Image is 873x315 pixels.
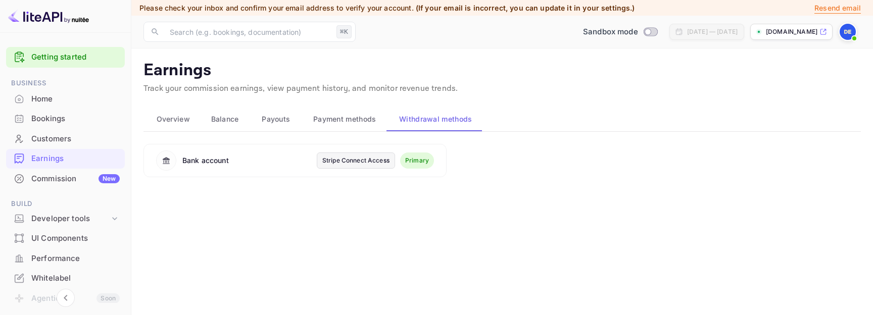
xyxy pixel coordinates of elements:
p: Earnings [143,61,861,81]
img: LiteAPI logo [8,8,89,24]
a: Stripe Connect Access [317,152,395,169]
span: (If your email is incorrect, you can update it in your settings.) [416,4,635,12]
div: Performance [6,249,125,269]
div: Developer tools [31,213,110,225]
a: Getting started [31,51,120,63]
button: Collapse navigation [57,289,75,307]
div: Primary [405,156,429,165]
a: UI Components [6,229,125,247]
div: Bookings [6,109,125,129]
div: Commission [31,173,120,185]
a: Bookings [6,109,125,128]
div: Developer tools [6,210,125,228]
div: Earnings [31,153,120,165]
div: Home [31,93,120,105]
div: Bookings [31,113,120,125]
span: Business [6,78,125,89]
div: ⌘K [336,25,352,38]
div: Home [6,89,125,109]
a: Home [6,89,125,108]
span: Sandbox mode [583,26,638,38]
div: UI Components [31,233,120,244]
div: Getting started [6,47,125,68]
div: Earnings [6,149,125,169]
a: Performance [6,249,125,268]
p: [DOMAIN_NAME] [766,27,817,36]
div: Whitelabel [31,273,120,284]
div: Switch to Production mode [579,26,661,38]
div: Whitelabel [6,269,125,288]
span: Withdrawal methods [399,113,472,125]
div: Stripe Connect Access [322,156,390,165]
a: Whitelabel [6,269,125,287]
div: Performance [31,253,120,265]
span: Payouts [262,113,290,125]
span: Please check your inbox and confirm your email address to verify your account. [139,4,414,12]
div: UI Components [6,229,125,248]
span: Payment methods [313,113,376,125]
div: [DATE] — [DATE] [687,27,738,36]
div: scrollable auto tabs example [143,107,861,131]
p: Track your commission earnings, view payment history, and monitor revenue trends. [143,83,861,95]
span: Build [6,198,125,209]
div: Customers [31,133,120,145]
div: Bank account [182,155,229,166]
div: Customers [6,129,125,149]
span: Overview [157,113,190,125]
span: Balance [211,113,239,125]
a: Customers [6,129,125,148]
div: CommissionNew [6,169,125,189]
div: New [99,174,120,183]
input: Search (e.g. bookings, documentation) [164,22,332,42]
a: Earnings [6,149,125,168]
img: dsd EZ [840,24,856,40]
a: CommissionNew [6,169,125,188]
p: Resend email [814,3,861,14]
